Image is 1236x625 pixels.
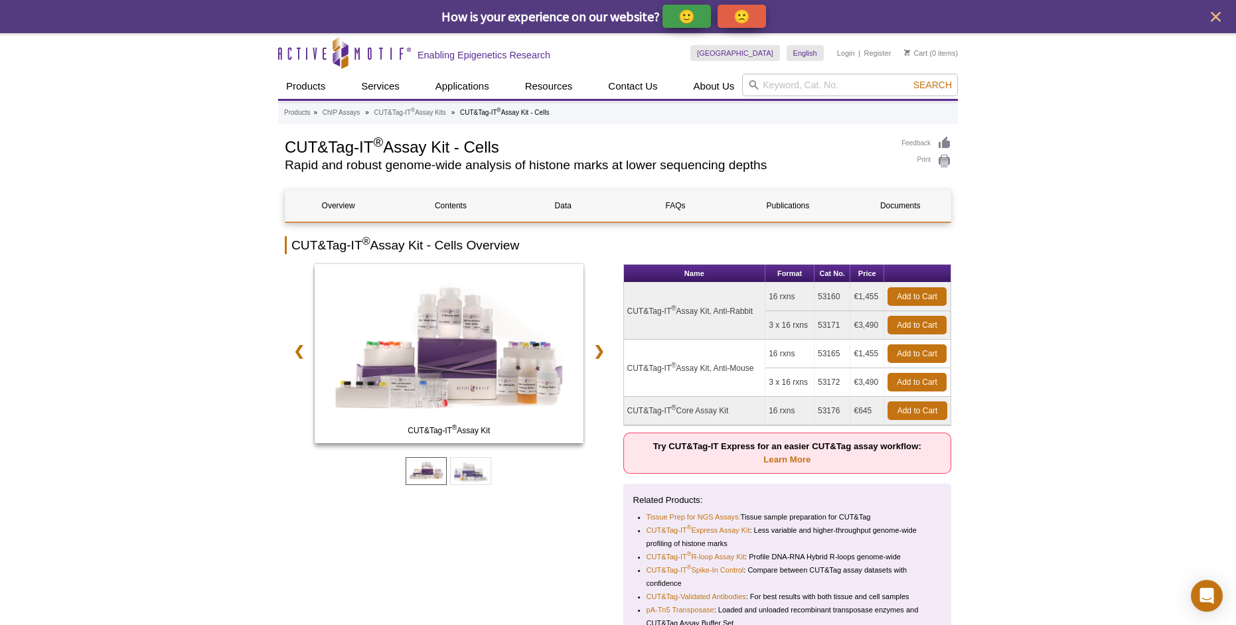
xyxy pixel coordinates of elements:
h2: Rapid and robust genome-wide analysis of histone marks at lower sequencing depths [285,159,888,171]
td: 53160 [814,283,851,311]
a: Add to Cart [888,401,947,420]
a: FAQs [623,190,728,222]
li: » [451,109,455,116]
sup: ® [362,236,370,247]
sup: ® [411,107,415,113]
span: Search [913,80,952,90]
button: Search [909,79,956,91]
sup: ® [687,551,692,558]
a: CUT&Tag-Validated Antibodies [647,590,746,603]
td: €3,490 [850,368,884,397]
li: | [858,45,860,61]
a: About Us [686,74,743,99]
li: (0 items) [904,45,958,61]
li: : Profile DNA-RNA Hybrid R-loops genome-wide [647,550,931,563]
td: 53172 [814,368,851,397]
a: Products [284,107,310,119]
li: : For best results with both tissue and cell samples [647,590,931,603]
a: Add to Cart [888,344,947,363]
th: Name [624,265,766,283]
sup: ® [452,424,457,431]
li: : Compare between CUT&Tag assay datasets with confidence [647,563,931,590]
td: 53171 [814,311,851,340]
td: €3,490 [850,311,884,340]
td: 16 rxns [765,283,814,311]
a: pA-Tn5 Transposase [647,603,714,616]
li: Tissue sample preparation for CUT&Tag [647,510,931,523]
a: CUT&Tag-IT®R-loop Assay Kit [647,550,745,563]
h1: CUT&Tag-IT Assay Kit - Cells [285,136,888,156]
a: Add to Cart [888,373,947,391]
td: CUT&Tag-IT Assay Kit, Anti-Mouse [624,340,766,397]
a: Resources [517,74,581,99]
a: Overview [285,190,391,222]
a: Print [901,154,951,169]
a: Contact Us [600,74,665,99]
a: Register [864,48,891,58]
a: Publications [735,190,840,222]
sup: ® [687,525,692,531]
span: CUT&Tag-IT Assay Kit [317,424,580,437]
li: CUT&Tag-IT Assay Kit - Cells [460,109,550,116]
li: : Less variable and higher-throughput genome-wide profiling of histone marks [647,523,931,550]
td: €1,455 [850,283,884,311]
td: 3 x 16 rxns [765,311,814,340]
a: ChIP Assays [323,107,360,119]
a: Feedback [901,136,951,151]
span: How is your experience on our website? [441,8,660,25]
sup: ® [687,565,692,571]
td: 16 rxns [765,397,814,425]
a: CUT&Tag-IT Assay Kit [315,264,583,447]
h2: Enabling Epigenetics Research [418,49,550,61]
p: 🙂 [678,8,695,25]
img: CUT&Tag-IT Assay Kit [315,264,583,443]
li: » [365,109,369,116]
td: 53176 [814,397,851,425]
a: Documents [848,190,953,222]
strong: Try CUT&Tag-IT Express for an easier CUT&Tag assay workflow: [653,441,921,464]
a: Add to Cart [888,316,947,334]
th: Format [765,265,814,283]
sup: ® [373,135,383,149]
td: 53165 [814,340,851,368]
a: Add to Cart [888,287,947,306]
a: Services [353,74,408,99]
img: Your Cart [904,49,910,56]
th: Cat No. [814,265,851,283]
a: Login [837,48,855,58]
td: 3 x 16 rxns [765,368,814,397]
a: Data [510,190,616,222]
a: ❯ [585,336,613,366]
sup: ® [671,305,676,312]
button: close [1207,9,1224,25]
a: Contents [398,190,503,222]
sup: ® [671,404,676,411]
td: 16 rxns [765,340,814,368]
sup: ® [497,107,501,113]
li: » [313,109,317,116]
th: Price [850,265,884,283]
a: CUT&Tag-IT®Spike-In Control [647,563,744,577]
h2: CUT&Tag-IT Assay Kit - Cells Overview [285,236,951,254]
input: Keyword, Cat. No. [742,74,958,96]
sup: ® [671,362,676,369]
a: Cart [904,48,927,58]
td: CUT&Tag-IT Core Assay Kit [624,397,766,425]
a: CUT&Tag-IT®Express Assay Kit [647,523,750,537]
a: Applications [427,74,497,99]
td: €645 [850,397,884,425]
div: Open Intercom Messenger [1191,580,1223,612]
a: Learn More [763,454,811,464]
a: Tissue Prep for NGS Assays: [647,510,741,523]
td: CUT&Tag-IT Assay Kit, Anti-Rabbit [624,283,766,340]
a: English [787,45,824,61]
p: Related Products: [633,494,942,507]
td: €1,455 [850,340,884,368]
a: Products [278,74,333,99]
a: [GEOGRAPHIC_DATA] [690,45,780,61]
p: 🙁 [734,8,750,25]
a: CUT&Tag-IT®Assay Kits [374,107,445,119]
a: ❮ [285,336,313,366]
